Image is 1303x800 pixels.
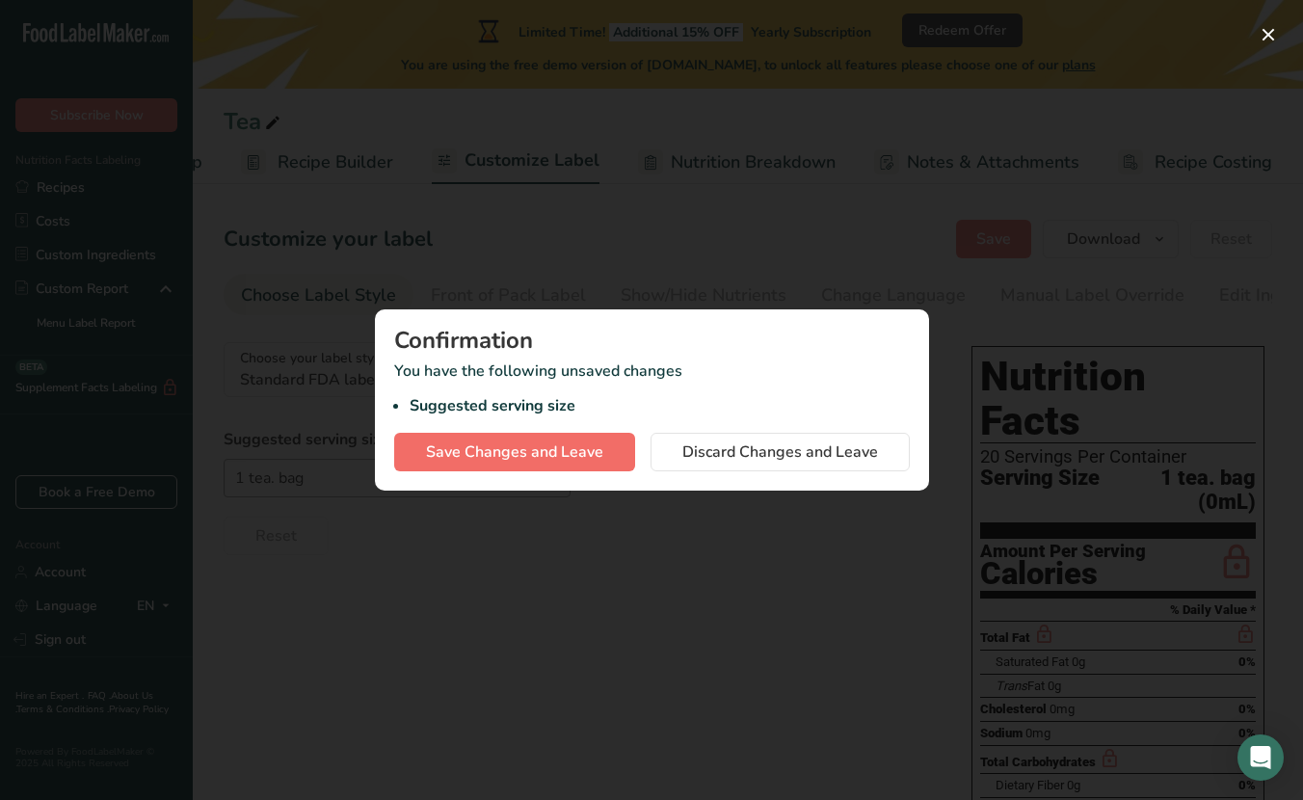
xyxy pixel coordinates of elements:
[682,440,878,464] span: Discard Changes and Leave
[410,394,910,417] li: Suggested serving size
[426,440,603,464] span: Save Changes and Leave
[1237,734,1284,781] div: Open Intercom Messenger
[394,360,910,417] p: You have the following unsaved changes
[394,433,635,471] button: Save Changes and Leave
[651,433,910,471] button: Discard Changes and Leave
[394,329,910,352] div: Confirmation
